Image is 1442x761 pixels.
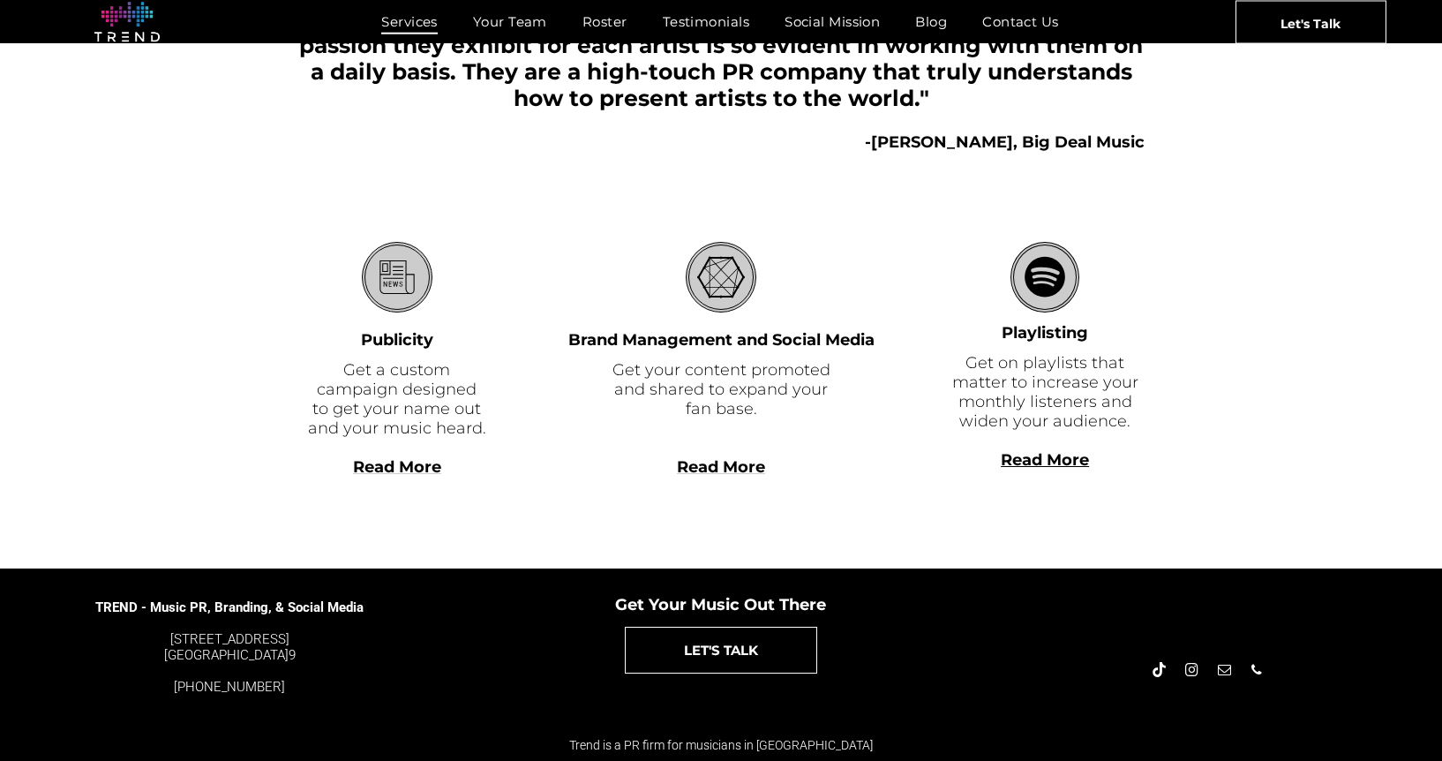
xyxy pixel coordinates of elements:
[1047,51,1442,761] iframe: Chat Widget
[1281,1,1341,45] span: Let's Talk
[164,631,289,663] a: [STREET_ADDRESS][GEOGRAPHIC_DATA]
[174,679,285,695] a: [PHONE_NUMBER]
[684,628,758,673] span: LET'S TALK
[865,132,1145,152] b: -[PERSON_NAME], Big Deal Music
[645,9,767,34] a: Testimonials
[677,457,765,477] a: Read More
[568,330,875,350] font: Brand Management and Social Media
[94,2,160,42] img: logo
[361,330,433,350] font: Publicity
[945,470,1145,489] div: Read More
[615,595,826,614] span: Get Your Music Out There
[95,599,364,615] span: TREND - Music PR, Branding, & Social Media
[299,5,1143,111] span: "TREND is an exceptional company to work with. The amount of love and passion they exhibit for ea...
[1001,450,1089,470] a: Read More
[353,457,441,477] a: Read More
[1002,323,1088,343] font: Playlisting
[164,631,289,663] font: [STREET_ADDRESS] [GEOGRAPHIC_DATA]
[94,631,364,663] div: 9
[455,9,565,34] a: Your Team
[625,627,817,674] a: LET'S TALK
[767,9,897,34] a: Social Mission
[569,738,873,752] span: Trend is a PR firm for musicians in [GEOGRAPHIC_DATA]
[952,353,1138,431] font: Get on playlists that matter to increase your monthly listeners and widen your audience.
[565,9,645,34] a: Roster
[897,9,965,34] a: Blog
[965,9,1077,34] a: Contact Us
[612,360,830,418] font: Get your content promoted and shared to expand your fan base.
[364,9,455,34] a: Services
[308,360,486,438] font: Get a custom campaign designed to get your name out and your music heard.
